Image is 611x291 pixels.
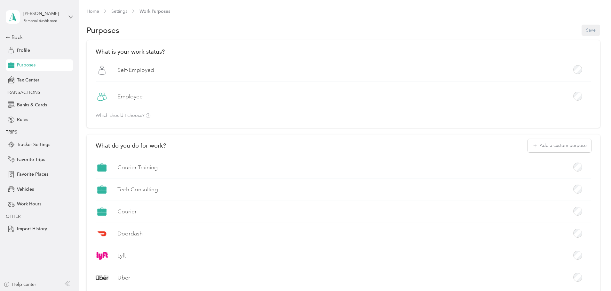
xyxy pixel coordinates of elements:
span: TRANSACTIONS [6,90,40,95]
span: Rules [17,116,28,123]
h1: Purposes [87,27,119,34]
label: Courier Training [117,164,158,172]
div: Personal dashboard [23,19,58,23]
span: Vehicles [17,186,34,193]
div: Back [6,34,70,41]
span: Profile [17,47,30,54]
span: Tracker Settings [17,141,50,148]
iframe: Everlance-gr Chat Button Frame [575,255,611,291]
span: Favorite Trips [17,156,45,163]
label: Self-Employed [117,66,154,74]
span: Import History [17,226,47,232]
label: Courier [117,208,137,216]
span: OTHER [6,214,20,219]
span: Work Hours [17,201,41,207]
label: Employee [117,93,143,101]
a: Home [87,9,99,14]
span: Banks & Cards [17,102,47,108]
span: Purposes [17,62,36,68]
span: Favorite Places [17,171,48,178]
p: Which should I choose? [96,113,150,118]
h2: What is your work status? [96,48,591,55]
button: Add a custom purpose [528,139,591,152]
label: Tech Consulting [117,186,158,194]
button: Help center [4,281,36,288]
span: Work Purposes [139,8,170,15]
label: Lyft [117,252,126,260]
label: Uber [117,274,130,282]
div: [PERSON_NAME] [23,10,63,17]
span: Tax Center [17,77,39,83]
a: Settings [111,9,127,14]
label: Doordash [117,230,143,238]
h2: What do you do for work? [96,142,166,149]
span: TRIPS [6,129,17,135]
